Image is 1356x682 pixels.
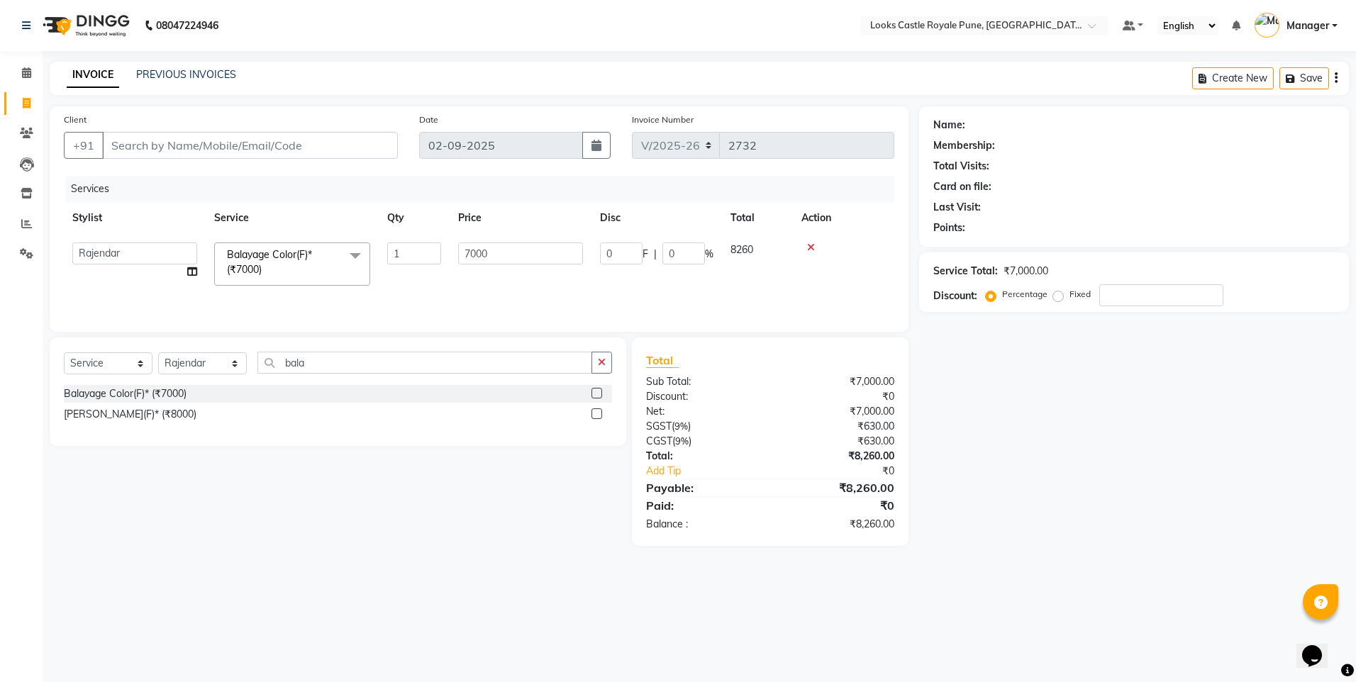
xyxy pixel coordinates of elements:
span: % [705,247,713,262]
a: INVOICE [67,62,119,88]
b: 08047224946 [156,6,218,45]
div: ₹0 [770,497,905,514]
button: Save [1279,67,1329,89]
input: Search by Name/Mobile/Email/Code [102,132,398,159]
div: Balance : [635,517,770,532]
label: Percentage [1002,288,1047,301]
div: Last Visit: [933,200,981,215]
div: ₹7,000.00 [770,374,905,389]
div: Total Visits: [933,159,989,174]
div: Discount: [933,289,977,303]
a: PREVIOUS INVOICES [136,68,236,81]
span: 9% [675,435,689,447]
span: SGST [646,420,672,432]
div: ₹8,260.00 [770,517,905,532]
div: Sub Total: [635,374,770,389]
span: CGST [646,435,672,447]
th: Price [450,202,591,234]
div: Payable: [635,479,770,496]
th: Disc [591,202,722,234]
a: x [262,263,268,276]
span: | [654,247,657,262]
div: Service Total: [933,264,998,279]
div: ₹0 [770,389,905,404]
div: Card on file: [933,179,991,194]
div: ₹7,000.00 [1004,264,1048,279]
th: Total [722,202,793,234]
a: Add Tip [635,464,793,479]
div: Points: [933,220,965,235]
label: Date [419,113,438,126]
span: Balayage Color(F)* (₹7000) [227,248,312,276]
img: logo [36,6,133,45]
input: Search or Scan [257,352,592,374]
div: ₹630.00 [770,419,905,434]
th: Action [793,202,894,234]
button: Create New [1192,67,1274,89]
th: Qty [379,202,450,234]
label: Fixed [1069,288,1091,301]
div: [PERSON_NAME](F)* (₹8000) [64,407,196,422]
th: Stylist [64,202,206,234]
span: 9% [674,420,688,432]
div: Services [65,176,905,202]
div: Balayage Color(F)* (₹7000) [64,386,187,401]
span: 8260 [730,243,753,256]
span: F [643,247,648,262]
label: Client [64,113,87,126]
span: Total [646,353,679,368]
button: +91 [64,132,104,159]
div: Net: [635,404,770,419]
div: ₹0 [793,464,906,479]
div: Paid: [635,497,770,514]
div: Discount: [635,389,770,404]
th: Service [206,202,379,234]
div: ( ) [635,434,770,449]
div: ₹8,260.00 [770,449,905,464]
div: Name: [933,118,965,133]
div: Membership: [933,138,995,153]
img: Manager [1255,13,1279,38]
label: Invoice Number [632,113,694,126]
div: ₹8,260.00 [770,479,905,496]
iframe: chat widget [1296,625,1342,668]
div: Total: [635,449,770,464]
div: ₹630.00 [770,434,905,449]
div: ( ) [635,419,770,434]
div: ₹7,000.00 [770,404,905,419]
span: Manager [1286,18,1329,33]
